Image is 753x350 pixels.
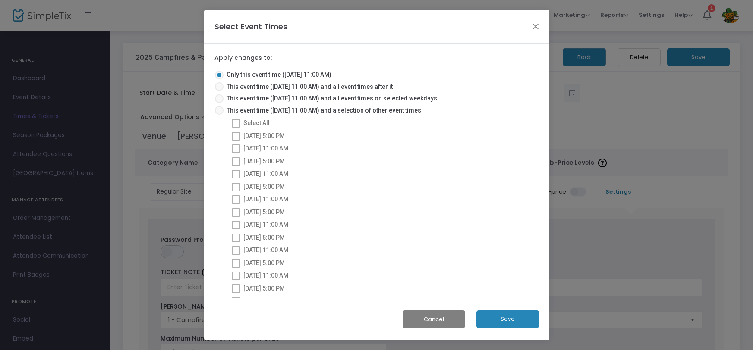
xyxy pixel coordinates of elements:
span: [DATE] 5:00 PM [244,158,285,165]
span: This event time ([DATE] 11:00 AM) and a selection of other event times [224,106,422,115]
h4: Select Event Times [215,21,288,32]
span: This event time ([DATE] 11:00 AM) and all event times on selected weekdays [224,94,438,103]
span: [DATE] 5:00 PM [244,259,285,266]
span: This event time ([DATE] 11:00 AM) and all event times after it [224,82,393,91]
label: Apply changes to: [215,54,272,62]
span: [DATE] 5:00 PM [244,183,285,190]
button: Close [530,21,541,32]
span: [DATE] 11:00 AM [244,297,289,304]
span: [DATE] 11:00 AM [244,221,289,228]
span: Select All [244,119,270,126]
button: Cancel [403,310,465,328]
span: [DATE] 5:00 PM [244,285,285,292]
span: [DATE] 11:00 AM [244,272,289,279]
span: [DATE] 5:00 PM [244,132,285,139]
span: [DATE] 11:00 AM [244,170,289,177]
button: Save [476,310,539,328]
span: [DATE] 11:00 AM [244,247,289,253]
span: [DATE] 5:00 PM [244,209,285,216]
span: [DATE] 11:00 AM [244,145,289,152]
span: [DATE] 11:00 AM [244,196,289,203]
span: [DATE] 5:00 PM [244,234,285,241]
span: Only this event time ([DATE] 11:00 AM) [224,70,332,79]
